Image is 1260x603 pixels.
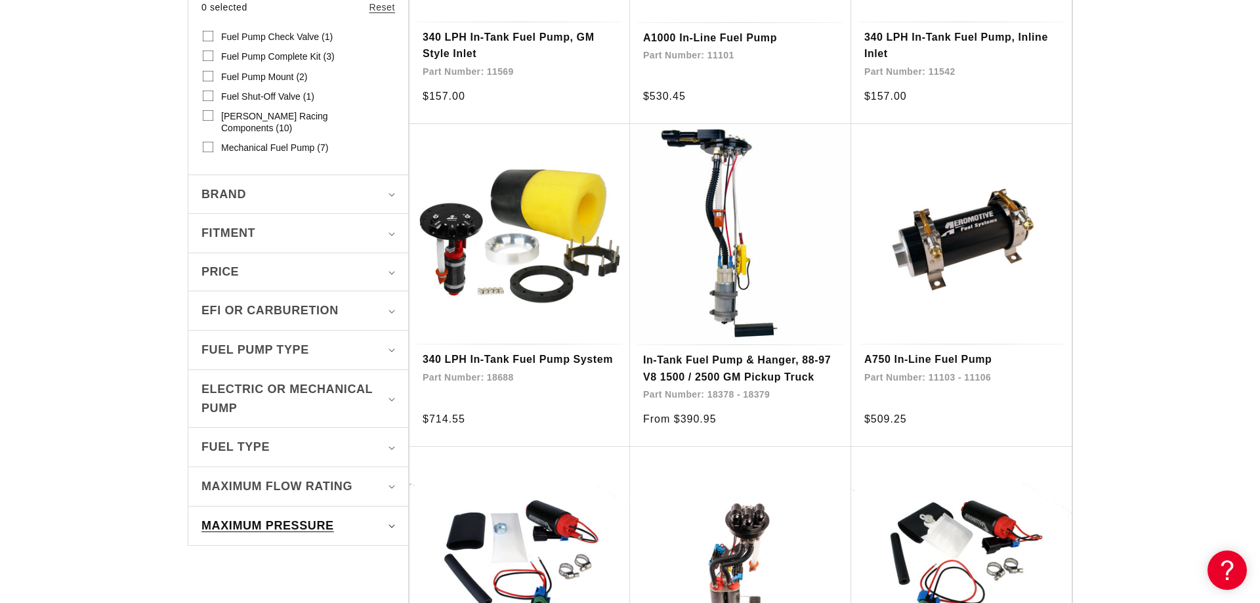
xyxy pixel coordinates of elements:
a: 340 LPH In-Tank Fuel Pump System [423,351,617,368]
summary: Fuel Pump Type (0 selected) [201,331,395,369]
span: Fuel Shut-Off Valve (1) [221,91,314,102]
span: Fuel Pump Mount (2) [221,71,308,83]
a: In-Tank Fuel Pump & Hanger, 88-97 V8 1500 / 2500 GM Pickup Truck [643,352,838,385]
a: A750 In-Line Fuel Pump [864,351,1059,368]
summary: Fitment (0 selected) [201,214,395,253]
span: Fuel Type [201,438,270,457]
a: A1000 In-Line Fuel Pump [643,30,838,47]
span: Fuel Pump Check Valve (1) [221,31,333,43]
summary: Maximum Flow Rating (0 selected) [201,467,395,506]
span: Fuel Pump Complete Kit (3) [221,51,335,62]
span: Brand [201,185,246,204]
a: 340 LPH In-Tank Fuel Pump, GM Style Inlet [423,29,617,62]
span: Fitment [201,224,255,243]
span: Maximum Pressure [201,516,334,535]
span: Price [201,263,239,281]
summary: Electric or Mechanical Pump (0 selected) [201,370,395,428]
summary: Maximum Pressure (0 selected) [201,507,395,545]
span: Electric or Mechanical Pump [201,380,384,418]
span: Maximum Flow Rating [201,477,352,496]
summary: Fuel Type (0 selected) [201,428,395,467]
summary: EFI or Carburetion (0 selected) [201,291,395,330]
a: 340 LPH In-Tank Fuel Pump, Inline Inlet [864,29,1059,62]
span: Fuel Pump Type [201,341,309,360]
span: EFI or Carburetion [201,301,339,320]
summary: Brand (0 selected) [201,175,395,214]
span: [PERSON_NAME] Racing Components (10) [221,110,373,134]
summary: Price [201,253,395,291]
span: Mechanical Fuel Pump (7) [221,142,328,154]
